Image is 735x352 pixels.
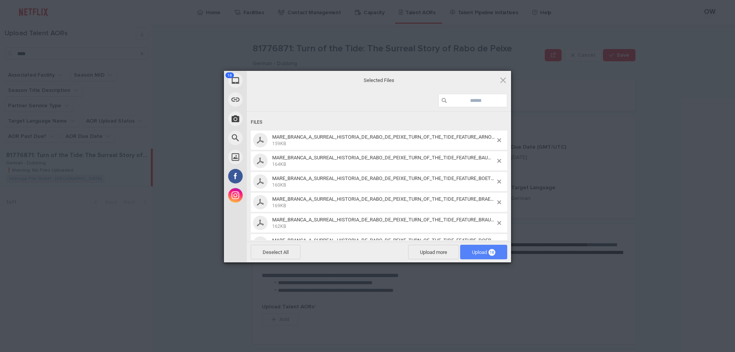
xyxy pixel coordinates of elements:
span: 169KB [272,203,286,208]
div: Web Search [224,128,316,147]
span: MARE_BRANCA_A_SURREAL_HISTORIA_DE_RABO_DE_PEIXE_TURN_OF_THE_TIDE_FEATURE_BOETTCHER_MIRKO.pdf [272,175,532,181]
span: MARE_BRANCA_A_SURREAL_HISTORIA_DE_RABO_DE_PEIXE_TURN_OF_THE_TIDE_FEATURE_BRAEULER_STEFAN.pdf [270,196,497,209]
div: Unsplash [224,147,316,167]
div: Facebook [224,167,316,186]
div: Link (URL) [224,90,316,109]
span: MARE_BRANCA_A_SURREAL_HISTORIA_DE_RABO_DE_PEIXE_TURN_OF_THE_TIDE_FEATURE_BAUMECKER_STEPHAN.pdf [270,155,497,167]
span: MARE_BRANCA_A_SURREAL_HISTORIA_DE_RABO_DE_PEIXE_TURN_OF_THE_TIDE_FEATURE_DOERING_RAINER.pdf [272,237,527,243]
div: My Device [224,71,316,90]
span: Upload [472,249,495,255]
span: Upload [460,245,507,259]
span: MARE_BRANCA_A_SURREAL_HISTORIA_DE_RABO_DE_PEIXE_TURN_OF_THE_TIDE_FEATURE_BRAEULER_STEFAN.pdf [272,196,530,202]
div: Files [251,115,507,129]
span: MARE_BRANCA_A_SURREAL_HISTORIA_DE_RABO_DE_PEIXE_TURN_OF_THE_TIDE_FEATURE_BRAUNSCHAEDEL_WERNER.pdf [270,217,497,229]
div: Take Photo [224,109,316,128]
span: MARE_BRANCA_A_SURREAL_HISTORIA_DE_RABO_DE_PEIXE_TURN_OF_THE_TIDE_FEATURE_BOETTCHER_MIRKO.pdf [270,175,497,188]
span: MARE_BRANCA_A_SURREAL_HISTORIA_DE_RABO_DE_PEIXE_TURN_OF_THE_TIDE_FEATURE_ARNOLDT_JASMIN.pdf [272,134,529,140]
span: 162KB [272,224,286,229]
span: 18 [225,72,234,78]
span: Deselect All [251,245,301,259]
span: Click here or hit ESC to close picker [499,76,507,84]
div: Instagram [224,186,316,205]
span: Upload more [408,245,459,259]
span: 18 [488,249,495,256]
span: MARE_BRANCA_A_SURREAL_HISTORIA_DE_RABO_DE_PEIXE_TURN_OF_THE_TIDE_FEATURE_ARNOLDT_JASMIN.pdf [270,134,497,147]
span: Selected Files [302,77,456,83]
span: MARE_BRANCA_A_SURREAL_HISTORIA_DE_RABO_DE_PEIXE_TURN_OF_THE_TIDE_FEATURE_BRAUNSCHAEDEL_WERNER.pdf [272,217,549,223]
span: 160KB [272,182,286,188]
span: MARE_BRANCA_A_SURREAL_HISTORIA_DE_RABO_DE_PEIXE_TURN_OF_THE_TIDE_FEATURE_DOERING_RAINER.pdf [270,237,497,250]
span: 159KB [272,141,286,146]
span: MARE_BRANCA_A_SURREAL_HISTORIA_DE_RABO_DE_PEIXE_TURN_OF_THE_TIDE_FEATURE_BAUMECKER_STEPHAN.pdf [272,155,539,160]
span: 164KB [272,162,286,167]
